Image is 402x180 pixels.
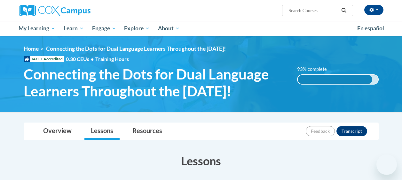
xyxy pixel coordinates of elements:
[353,22,388,35] a: En español
[120,21,154,36] a: Explore
[364,5,383,15] button: Account Settings
[66,56,95,63] span: 0.30 CEUs
[357,25,384,32] span: En español
[376,154,397,175] iframe: Button to launch messaging window
[59,21,88,36] a: Learn
[14,21,388,36] div: Main menu
[288,7,339,14] input: Search Courses
[154,21,184,36] a: About
[19,5,91,16] img: Cox Campus
[15,21,60,36] a: My Learning
[92,25,116,32] span: Engage
[24,56,64,62] span: IACET Accredited
[124,25,150,32] span: Explore
[46,45,226,52] span: Connecting the Dots for Dual Language Learners Throughout the [DATE]!
[24,153,379,169] h3: Lessons
[306,126,335,136] button: Feedback
[298,75,372,84] div: 93% complete
[64,25,84,32] span: Learn
[88,21,120,36] a: Engage
[24,45,39,52] a: Home
[339,7,349,14] button: Search
[19,5,134,16] a: Cox Campus
[158,25,180,32] span: About
[336,126,367,136] button: Transcript
[84,123,120,140] a: Lessons
[37,123,78,140] a: Overview
[19,25,55,32] span: My Learning
[95,56,129,62] span: Training Hours
[24,66,288,100] span: Connecting the Dots for Dual Language Learners Throughout the [DATE]!
[126,123,169,140] a: Resources
[297,66,334,73] label: 93% complete
[91,56,94,62] span: •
